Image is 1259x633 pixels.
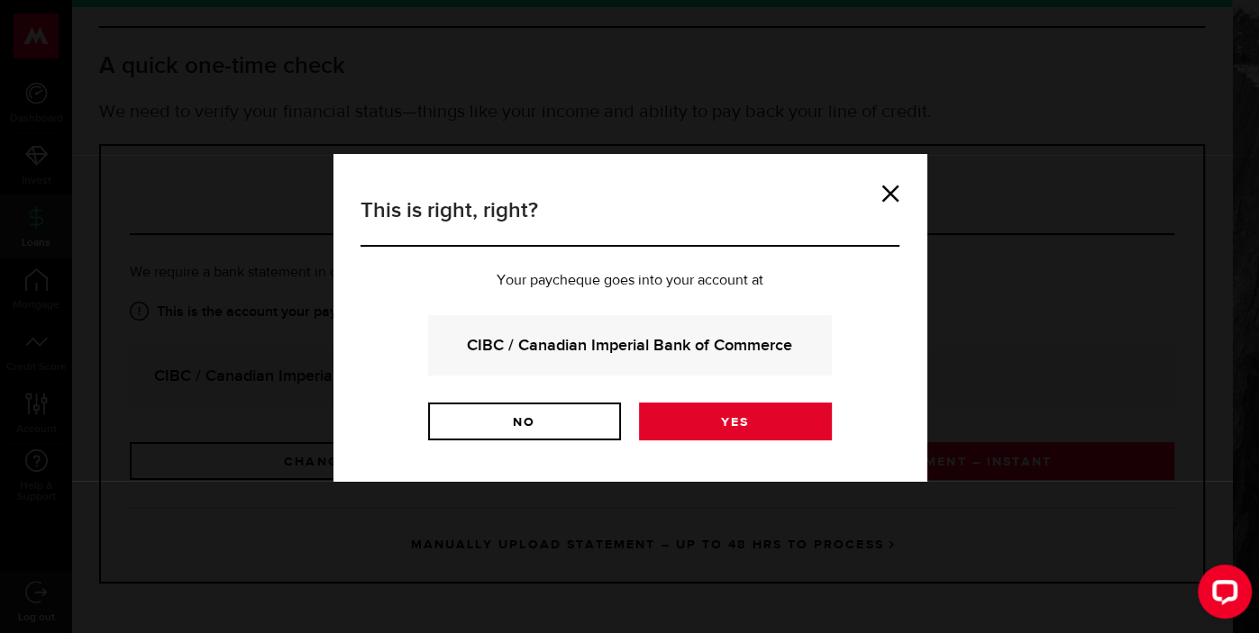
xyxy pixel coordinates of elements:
iframe: LiveChat chat widget [1183,557,1259,633]
h3: This is right, right? [360,194,899,247]
p: Your paycheque goes into your account at [360,274,899,288]
strong: CIBC / Canadian Imperial Bank of Commerce [452,333,807,357]
a: Yes [639,402,832,440]
a: No [428,402,621,440]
